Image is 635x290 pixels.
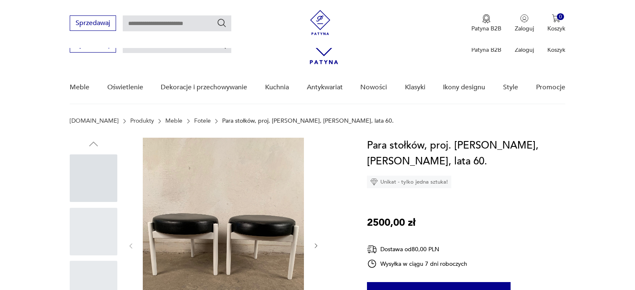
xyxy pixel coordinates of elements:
a: Meble [165,118,182,124]
a: Klasyki [405,71,425,103]
a: Kuchnia [265,71,289,103]
img: Ikona medalu [482,14,491,23]
p: Patyna B2B [471,46,501,54]
a: Style [503,71,518,103]
a: Fotele [194,118,211,124]
a: Ikony designu [443,71,485,103]
p: Koszyk [547,25,565,33]
a: Produkty [130,118,154,124]
p: Koszyk [547,46,565,54]
button: Zaloguj [515,14,534,33]
h1: Para stołków, proj. [PERSON_NAME], [PERSON_NAME], lata 60. [367,138,565,169]
a: Oświetlenie [107,71,143,103]
button: 0Koszyk [547,14,565,33]
div: 0 [557,13,564,20]
p: 2500,00 zł [367,215,415,231]
a: Sprzedawaj [70,43,116,48]
div: Dostawa od 80,00 PLN [367,244,467,255]
p: Zaloguj [515,46,534,54]
img: Ikona dostawy [367,244,377,255]
p: Patyna B2B [471,25,501,33]
a: [DOMAIN_NAME] [70,118,119,124]
div: Unikat - tylko jedna sztuka! [367,176,451,188]
a: Antykwariat [307,71,343,103]
a: Dekoracje i przechowywanie [161,71,247,103]
a: Meble [70,71,89,103]
img: Ikona koszyka [552,14,560,23]
img: Ikona diamentu [370,178,378,186]
img: Ikonka użytkownika [520,14,529,23]
a: Ikona medaluPatyna B2B [471,14,501,33]
button: Szukaj [217,18,227,28]
a: Sprzedawaj [70,21,116,27]
button: Sprzedawaj [70,15,116,31]
div: Wysyłka w ciągu 7 dni roboczych [367,259,467,269]
a: Promocje [536,71,565,103]
p: Para stołków, proj. [PERSON_NAME], [PERSON_NAME], lata 60. [222,118,394,124]
a: Nowości [360,71,387,103]
img: Patyna - sklep z meblami i dekoracjami vintage [308,10,333,35]
button: Patyna B2B [471,14,501,33]
p: Zaloguj [515,25,534,33]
